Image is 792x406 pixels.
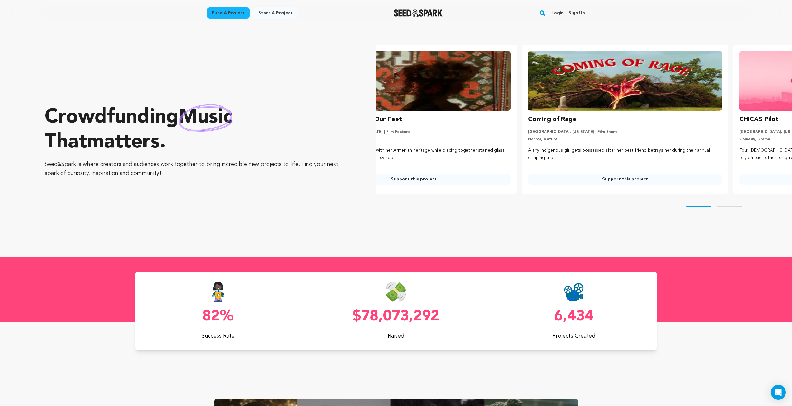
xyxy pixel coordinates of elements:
p: Horror, Nature [528,137,722,142]
p: [GEOGRAPHIC_DATA], [US_STATE] | Film Short [528,129,722,134]
p: Raised [313,332,479,340]
img: Coming of Rage image [528,51,722,111]
a: Support this project [528,174,722,185]
p: [GEOGRAPHIC_DATA], [US_STATE] | Film Feature [317,129,511,134]
img: Seed&Spark Logo Dark Mode [394,9,443,17]
p: Projects Created [491,332,657,340]
p: $78,073,292 [313,309,479,324]
h3: Coming of Rage [528,114,576,124]
p: 82% [135,309,301,324]
img: Seed&Spark Money Raised Icon [386,282,406,302]
img: Seed&Spark Projects Created Icon [564,282,584,302]
h3: CHICAS Pilot [739,114,779,124]
p: Seed&Spark is where creators and audiences work together to bring incredible new projects to life... [45,160,351,178]
img: Seed&Spark Success Rate Icon [209,282,228,302]
a: Login [551,8,564,18]
a: Start a project [253,7,298,19]
span: matters [87,133,160,152]
img: The Dragon Under Our Feet image [317,51,511,111]
p: Documentary, Experimental [317,137,511,142]
p: Crowdfunding that . [45,105,351,155]
p: A Bay Area artist reconnects with her Armenian heritage while piecing together stained glass frag... [317,147,511,162]
a: Sign up [569,8,585,18]
a: Fund a project [207,7,250,19]
a: Support this project [317,174,511,185]
p: A shy indigenous girl gets possessed after her best friend betrays her during their annual campin... [528,147,722,162]
a: Seed&Spark Homepage [394,9,443,17]
div: Open Intercom Messenger [771,385,786,400]
p: 6,434 [491,309,657,324]
p: Success Rate [135,332,301,340]
img: hand sketched image [179,104,232,132]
